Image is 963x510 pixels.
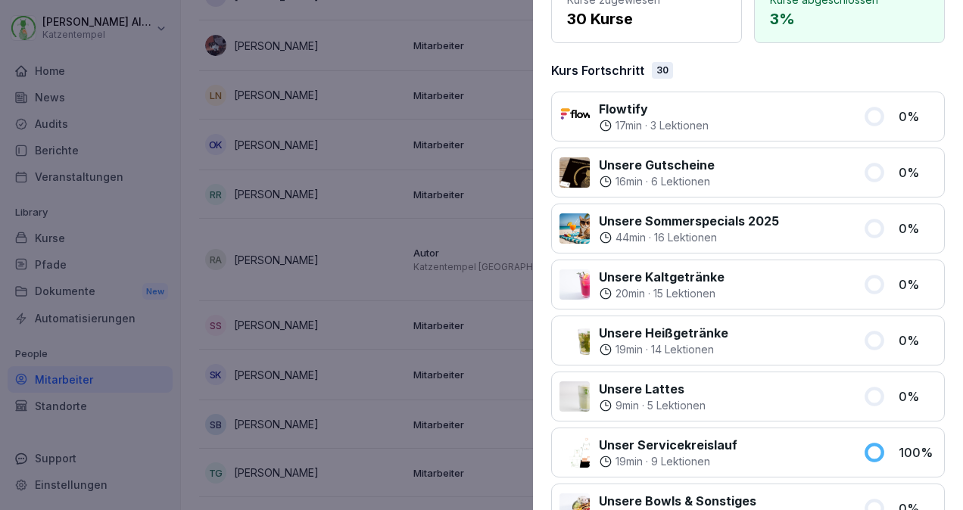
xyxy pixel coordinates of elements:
[652,62,673,79] div: 30
[599,100,709,118] p: Flowtify
[899,331,937,350] p: 0 %
[599,174,715,189] div: ·
[616,230,646,245] p: 44 min
[599,398,706,413] div: ·
[599,436,737,454] p: Unser Servicekreislauf
[899,107,937,126] p: 0 %
[651,342,714,357] p: 14 Lektionen
[616,118,642,133] p: 17 min
[899,443,937,462] p: 100 %
[651,174,710,189] p: 6 Lektionen
[770,8,929,30] p: 3 %
[599,492,756,510] p: Unsere Bowls & Sonstiges
[616,342,643,357] p: 19 min
[551,61,644,79] p: Kurs Fortschritt
[599,342,728,357] div: ·
[599,454,737,469] div: ·
[899,219,937,238] p: 0 %
[616,286,645,301] p: 20 min
[647,398,706,413] p: 5 Lektionen
[654,230,717,245] p: 16 Lektionen
[599,212,779,230] p: Unsere Sommerspecials 2025
[599,286,725,301] div: ·
[616,398,639,413] p: 9 min
[599,118,709,133] div: ·
[616,174,643,189] p: 16 min
[599,230,779,245] div: ·
[653,286,715,301] p: 15 Lektionen
[599,380,706,398] p: Unsere Lattes
[651,454,710,469] p: 9 Lektionen
[899,387,937,406] p: 0 %
[599,268,725,286] p: Unsere Kaltgetränke
[599,324,728,342] p: Unsere Heißgetränke
[599,156,715,174] p: Unsere Gutscheine
[899,163,937,182] p: 0 %
[567,8,726,30] p: 30 Kurse
[616,454,643,469] p: 19 min
[650,118,709,133] p: 3 Lektionen
[899,275,937,294] p: 0 %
